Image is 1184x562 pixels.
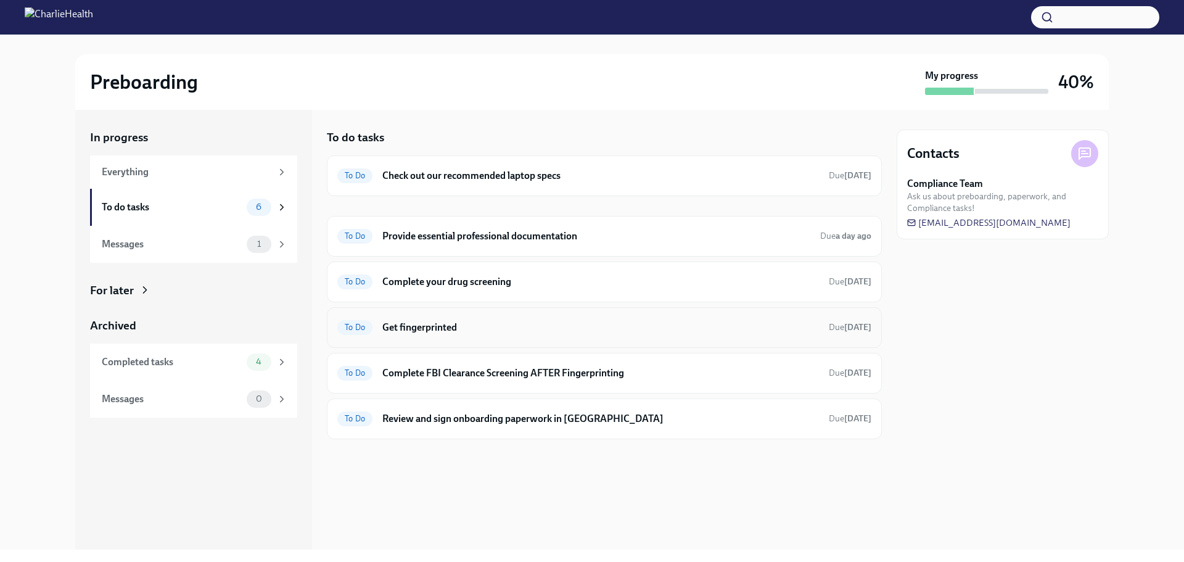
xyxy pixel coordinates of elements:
[844,322,871,333] strong: [DATE]
[337,368,372,378] span: To Do
[90,70,198,94] h2: Preboarding
[829,276,871,287] span: September 7th, 2025 09:00
[90,189,297,226] a: To do tasks6
[102,165,271,179] div: Everything
[844,276,871,287] strong: [DATE]
[382,366,819,380] h6: Complete FBI Clearance Screening AFTER Fingerprinting
[327,130,384,146] h5: To do tasks
[250,239,268,249] span: 1
[382,275,819,289] h6: Complete your drug screening
[102,238,242,251] div: Messages
[829,413,871,424] span: September 12th, 2025 09:00
[844,368,871,378] strong: [DATE]
[337,226,871,246] a: To DoProvide essential professional documentationDuea day ago
[90,155,297,189] a: Everything
[925,69,978,83] strong: My progress
[337,363,871,383] a: To DoComplete FBI Clearance Screening AFTER FingerprintingDue[DATE]
[25,7,93,27] img: CharlieHealth
[102,355,242,369] div: Completed tasks
[337,318,871,337] a: To DoGet fingerprintedDue[DATE]
[90,283,134,299] div: For later
[844,170,871,181] strong: [DATE]
[382,412,819,426] h6: Review and sign onboarding paperwork in [GEOGRAPHIC_DATA]
[1058,71,1094,93] h3: 40%
[249,394,269,403] span: 0
[382,229,810,243] h6: Provide essential professional documentation
[90,130,297,146] a: In progress
[90,226,297,263] a: Messages1
[102,200,242,214] div: To do tasks
[829,368,871,378] span: Due
[844,413,871,424] strong: [DATE]
[836,231,871,241] strong: a day ago
[249,202,269,212] span: 6
[249,357,269,366] span: 4
[90,283,297,299] a: For later
[907,177,983,191] strong: Compliance Team
[829,170,871,181] span: Due
[907,144,960,163] h4: Contacts
[820,231,871,241] span: Due
[90,318,297,334] a: Archived
[90,344,297,381] a: Completed tasks4
[382,321,819,334] h6: Get fingerprinted
[829,322,871,333] span: Due
[820,230,871,242] span: September 8th, 2025 09:00
[102,392,242,406] div: Messages
[337,409,871,429] a: To DoReview and sign onboarding paperwork in [GEOGRAPHIC_DATA]Due[DATE]
[337,231,372,241] span: To Do
[337,272,871,292] a: To DoComplete your drug screeningDue[DATE]
[829,367,871,379] span: September 10th, 2025 09:00
[337,166,871,186] a: To DoCheck out our recommended laptop specsDue[DATE]
[907,217,1071,229] a: [EMAIL_ADDRESS][DOMAIN_NAME]
[382,169,819,183] h6: Check out our recommended laptop specs
[829,170,871,181] span: September 7th, 2025 09:00
[829,413,871,424] span: Due
[337,277,372,286] span: To Do
[90,381,297,418] a: Messages0
[907,191,1098,214] span: Ask us about preboarding, paperwork, and Compliance tasks!
[829,321,871,333] span: September 7th, 2025 09:00
[337,414,372,423] span: To Do
[337,323,372,332] span: To Do
[337,171,372,180] span: To Do
[829,276,871,287] span: Due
